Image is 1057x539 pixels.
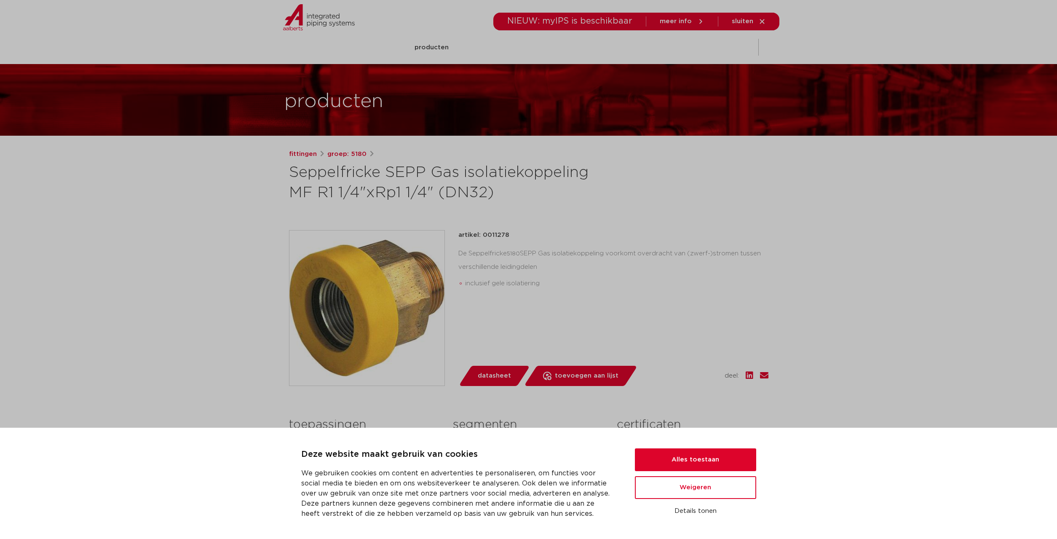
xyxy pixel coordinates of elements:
[301,468,615,519] p: We gebruiken cookies om content en advertenties te personaliseren, om functies voor social media ...
[415,31,449,64] a: producten
[453,416,604,433] h3: segmenten
[732,18,753,24] span: sluiten
[507,17,632,25] span: NIEUW: myIPS is beschikbaar
[289,149,317,159] a: fittingen
[667,31,696,64] a: over ons
[555,369,618,383] span: toevoegen aan lijst
[478,369,511,383] span: datasheet
[732,18,766,25] a: sluiten
[509,31,554,64] a: toepassingen
[289,416,440,433] h3: toepassingen
[660,18,692,24] span: meer info
[635,504,756,518] button: Details tonen
[466,31,492,64] a: markten
[458,366,530,386] a: datasheet
[458,230,509,240] p: artikel: 0011278
[570,31,606,64] a: downloads
[725,371,739,381] span: deel:
[284,88,383,115] h1: producten
[623,31,650,64] a: services
[458,247,768,294] div: De Seppelfricke SEPP Gas isolatiekoppeling voorkomt overdracht van (zwerf-)stromen tussen verschi...
[635,448,756,471] button: Alles toestaan
[301,448,615,461] p: Deze website maakt gebruik van cookies
[635,476,756,499] button: Weigeren
[289,163,605,203] h1: Seppelfricke SEPP Gas isolatiekoppeling MF R1 1/4"xRp1 1/4" (DN32)
[617,416,768,433] h3: certificaten
[660,18,704,25] a: meer info
[289,231,444,386] img: Product Image for Seppelfricke SEPP Gas isolatiekoppeling MF R1 1/4"xRp1 1/4" (DN32)
[415,31,696,64] nav: Menu
[507,251,520,257] span: 5180
[465,277,768,290] li: inclusief gele isolatiering
[327,149,367,159] a: groep: 5180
